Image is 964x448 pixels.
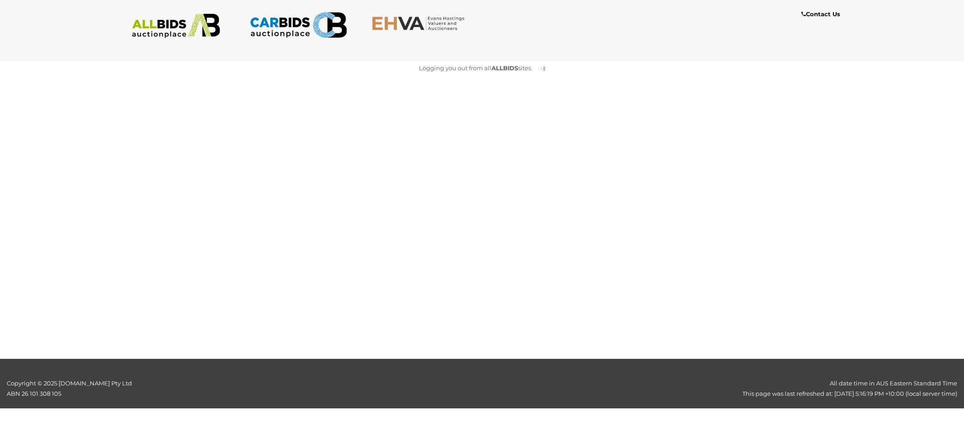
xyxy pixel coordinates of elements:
[491,64,518,72] b: ALLBIDS
[801,9,842,19] a: Contact Us
[127,14,225,38] img: ALLBIDS.com.au
[250,9,347,41] img: CARBIDS.com.au
[372,16,469,31] img: EHVA.com.au
[801,10,840,18] b: Contact Us
[241,378,964,399] div: All date time in AUS Eastern Standard Time This page was last refreshed at: [DATE] 5:16:19 PM +10...
[538,66,545,71] img: small-loading.gif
